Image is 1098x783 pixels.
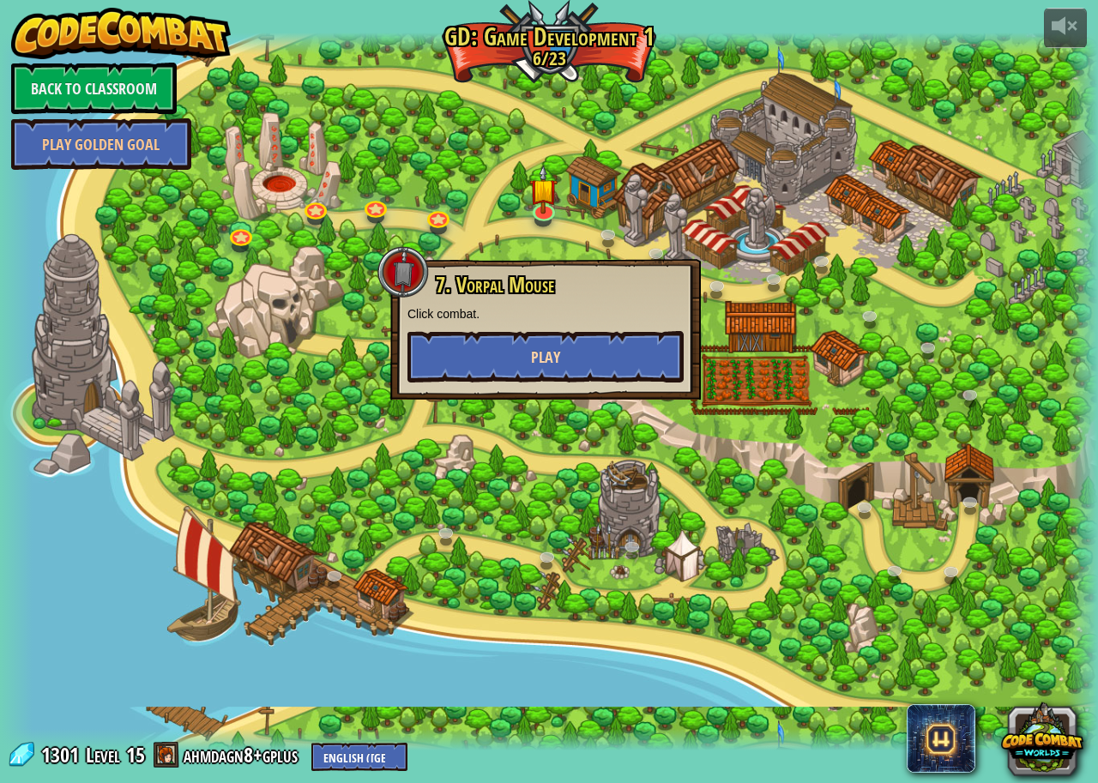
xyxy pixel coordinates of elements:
[407,305,684,322] p: Click combat.
[86,741,120,769] span: Level
[11,118,191,170] a: Play Golden Goal
[126,741,145,768] span: 15
[11,8,231,59] img: CodeCombat - Learn how to code by playing a game
[184,741,303,768] a: ahmdagn8+gplus
[41,741,84,768] span: 1301
[407,331,684,382] button: Play
[1044,8,1087,48] button: Adjust volume
[11,63,177,114] a: Back to Classroom
[529,165,558,214] img: level-banner-started.png
[531,346,560,368] span: Play
[436,270,554,299] span: 7. Vorpal Mouse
